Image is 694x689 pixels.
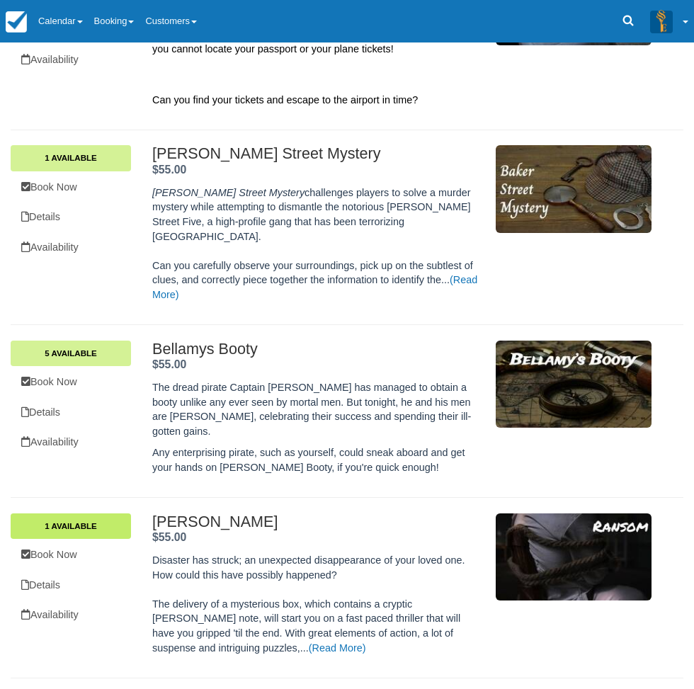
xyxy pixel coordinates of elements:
[152,94,418,106] span: Can you find your tickets and escape to the airport in time?
[152,164,186,176] strong: Price: $55
[496,145,652,232] img: M3-3
[11,203,131,232] a: Details
[11,233,131,262] a: Availability
[11,341,131,366] a: 5 Available
[11,513,131,539] a: 1 Available
[152,358,186,370] strong: Price: $55
[11,145,131,171] a: 1 Available
[152,531,186,543] strong: Price: $55
[152,274,477,300] a: (Read More)
[11,398,131,427] a: Details
[11,540,131,569] a: Book Now
[152,553,485,655] p: Disaster has struck; an unexpected disappearance of your loved one. How could this have possibly ...
[11,571,131,600] a: Details
[11,45,131,74] a: Availability
[152,145,485,162] h2: [PERSON_NAME] Street Mystery
[11,428,131,457] a: Availability
[11,368,131,397] a: Book Now
[152,186,485,302] p: challenges players to solve a murder mystery while attempting to dismantle the notorious [PERSON_...
[152,164,186,176] span: $55.00
[152,513,485,530] h2: [PERSON_NAME]
[152,187,305,198] em: [PERSON_NAME] Street Mystery
[11,600,131,630] a: Availability
[6,11,27,33] img: checkfront-main-nav-mini-logo.png
[152,358,186,370] span: $55.00
[152,380,485,438] p: The dread pirate Captain [PERSON_NAME] has managed to obtain a booty unlike any ever seen by mort...
[309,642,366,654] a: (Read More)
[152,531,186,543] span: $55.00
[152,445,485,474] p: Any enterprising pirate, such as yourself, could sneak aboard and get your hands on [PERSON_NAME]...
[11,173,131,202] a: Book Now
[496,513,652,600] img: M31-3
[152,341,485,358] h2: Bellamys Booty
[650,10,673,33] img: A3
[496,341,652,428] img: M69-2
